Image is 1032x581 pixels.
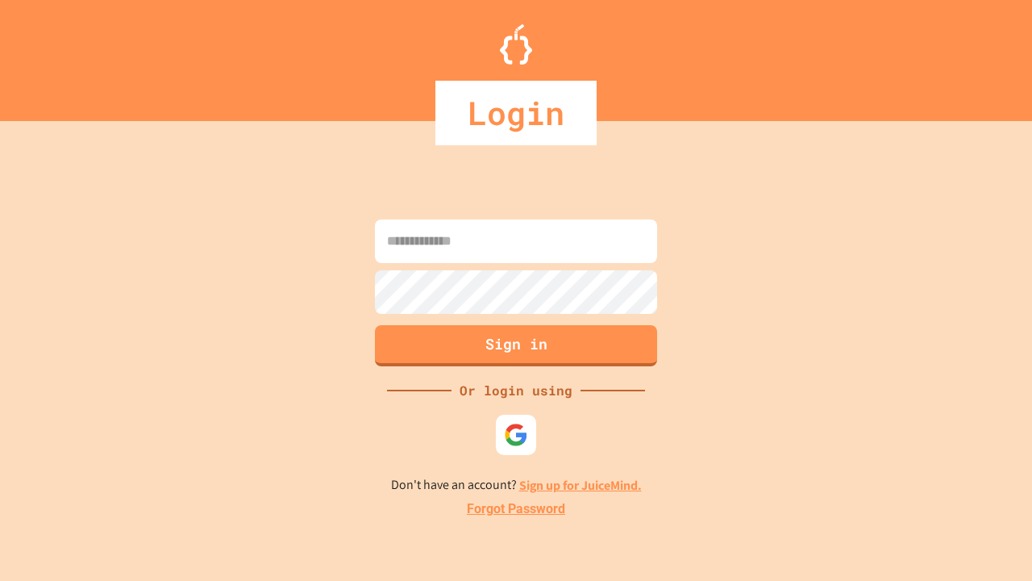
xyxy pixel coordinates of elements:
[500,24,532,65] img: Logo.svg
[519,477,642,494] a: Sign up for JuiceMind.
[504,423,528,447] img: google-icon.svg
[451,381,580,400] div: Or login using
[435,81,597,145] div: Login
[964,516,1016,565] iframe: chat widget
[375,325,657,366] button: Sign in
[898,446,1016,515] iframe: chat widget
[467,499,565,519] a: Forgot Password
[391,475,642,495] p: Don't have an account?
